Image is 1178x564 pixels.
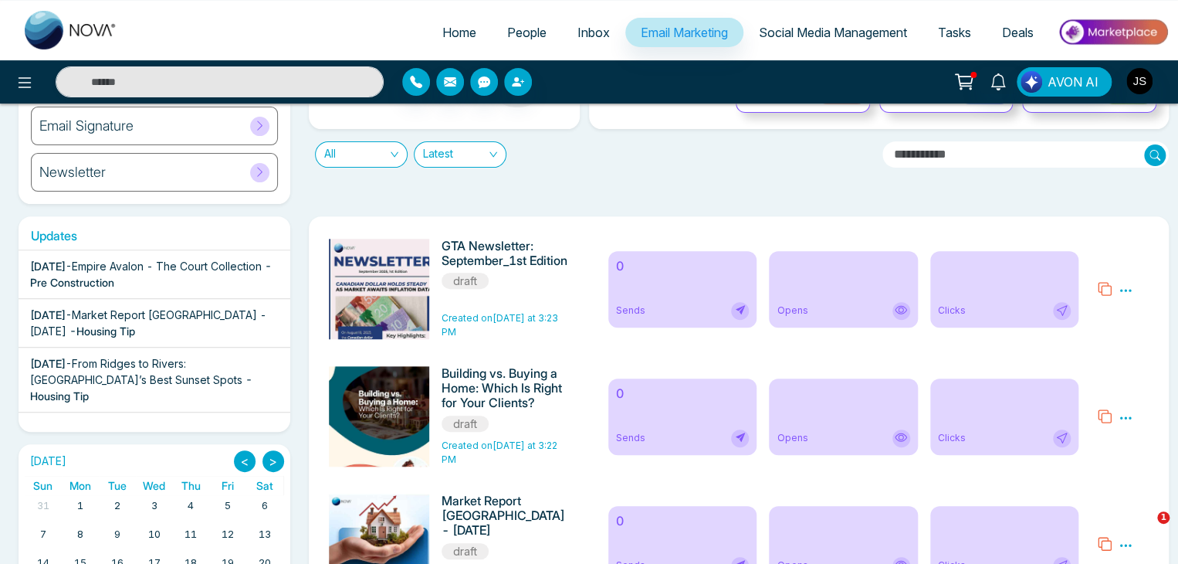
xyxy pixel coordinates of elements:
[25,495,62,524] td: August 31, 2025
[209,524,246,552] td: September 12, 2025
[938,304,966,318] span: Clicks
[62,495,99,524] td: September 1, 2025
[30,308,266,338] span: Market Report [GEOGRAPHIC_DATA] - [DATE]
[140,476,168,495] a: Wednesday
[30,355,279,404] div: -
[66,476,94,495] a: Monday
[1017,67,1112,97] button: AVON AI
[144,524,163,545] a: September 10, 2025
[442,543,489,559] span: draft
[178,476,204,495] a: Thursday
[72,260,262,273] span: Empire Avalon - The Court Collection
[25,11,117,49] img: Nova CRM Logo
[99,524,136,552] td: September 9, 2025
[616,514,750,528] h6: 0
[1126,68,1153,94] img: User Avatar
[218,524,237,545] a: September 12, 2025
[222,495,234,517] a: September 5, 2025
[625,18,743,47] a: Email Marketing
[99,495,136,524] td: September 2, 2025
[262,450,284,472] button: >
[442,273,489,289] span: draft
[442,312,558,338] span: Created on [DATE] at 3:23 PM
[74,495,86,517] a: September 1, 2025
[324,142,398,167] span: All
[616,386,750,401] h6: 0
[616,304,645,318] span: Sends
[1157,511,1170,524] span: 1
[427,18,492,47] a: Home
[19,229,290,243] h6: Updates
[253,476,276,495] a: Saturday
[616,431,645,445] span: Sends
[246,495,283,524] td: September 6, 2025
[37,524,49,545] a: September 7, 2025
[25,524,62,552] td: September 7, 2025
[442,440,557,465] span: Created on [DATE] at 3:22 PM
[136,495,173,524] td: September 3, 2025
[1126,511,1163,549] iframe: To enrich screen reader interactions, please activate Accessibility in Grammarly extension settings
[759,25,907,40] span: Social Media Management
[256,524,274,545] a: September 13, 2025
[442,494,572,539] h6: Market Report [GEOGRAPHIC_DATA] - [DATE]
[577,25,610,40] span: Inbox
[172,524,209,552] td: September 11, 2025
[423,142,497,167] span: Latest
[1048,73,1098,91] span: AVON AI
[111,495,124,517] a: September 2, 2025
[492,18,562,47] a: People
[30,258,279,290] div: -
[172,495,209,524] td: September 4, 2025
[777,431,807,445] span: Opens
[234,450,256,472] button: <
[442,239,572,268] h6: GTA Newsletter: September_1st Edition
[34,495,52,517] a: August 31, 2025
[218,476,237,495] a: Friday
[777,304,807,318] span: Opens
[105,476,130,495] a: Tuesday
[111,524,124,545] a: September 9, 2025
[184,495,197,517] a: September 4, 2025
[25,455,66,468] h2: [DATE]
[30,307,279,339] div: -
[62,524,99,552] td: September 8, 2025
[74,524,86,545] a: September 8, 2025
[938,431,966,445] span: Clicks
[1002,25,1034,40] span: Deals
[259,495,271,517] a: September 6, 2025
[39,164,106,181] h6: Newsletter
[30,357,242,386] span: From Ridges to Rivers: [GEOGRAPHIC_DATA]’s Best Sunset Spots
[136,524,173,552] td: September 10, 2025
[39,117,134,134] h6: Email Signature
[1057,15,1169,49] img: Market-place.gif
[209,495,246,524] td: September 5, 2025
[30,357,66,370] span: [DATE]
[246,524,283,552] td: September 13, 2025
[147,495,160,517] a: September 3, 2025
[641,25,728,40] span: Email Marketing
[987,18,1049,47] a: Deals
[562,18,625,47] a: Inbox
[507,25,547,40] span: People
[30,476,56,495] a: Sunday
[922,18,987,47] a: Tasks
[181,524,200,545] a: September 11, 2025
[30,308,66,321] span: [DATE]
[938,25,971,40] span: Tasks
[442,416,489,432] span: draft
[30,260,66,273] span: [DATE]
[442,25,476,40] span: Home
[1021,71,1042,93] img: Lead Flow
[743,18,922,47] a: Social Media Management
[69,324,135,338] span: - Housing Tip
[442,366,572,411] h6: Building vs. Buying a Home: Which Is Right for Your Clients?
[616,259,750,274] h6: 0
